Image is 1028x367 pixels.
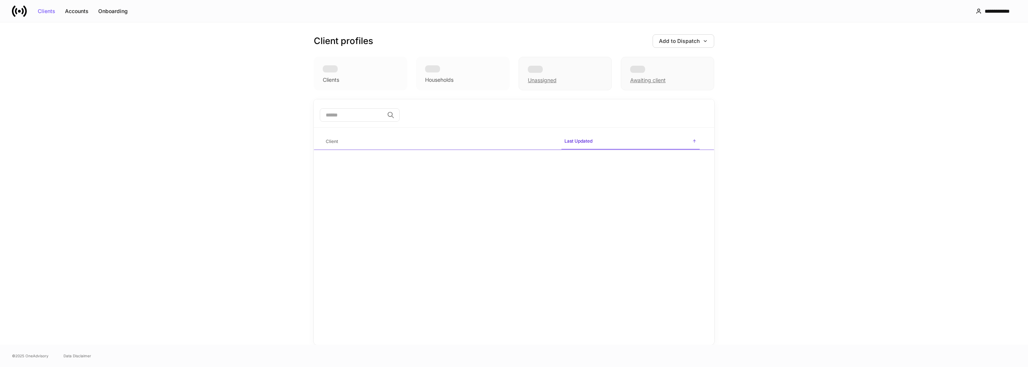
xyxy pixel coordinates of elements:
div: Clients [323,76,339,84]
span: Last Updated [561,134,700,150]
h3: Client profiles [314,35,373,47]
button: Clients [33,5,60,17]
div: Accounts [65,9,89,14]
h6: Last Updated [564,137,592,144]
button: Add to Dispatch [653,34,714,48]
div: Unassigned [528,77,557,84]
div: Households [425,76,453,84]
button: Accounts [60,5,93,17]
div: Add to Dispatch [659,38,708,44]
div: Awaiting client [621,57,714,90]
div: Clients [38,9,55,14]
h6: Client [326,138,338,145]
button: Onboarding [93,5,133,17]
div: Unassigned [518,57,612,90]
div: Awaiting client [630,77,666,84]
span: Client [323,134,555,149]
span: © 2025 OneAdvisory [12,353,49,359]
a: Data Disclaimer [64,353,91,359]
div: Onboarding [98,9,128,14]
